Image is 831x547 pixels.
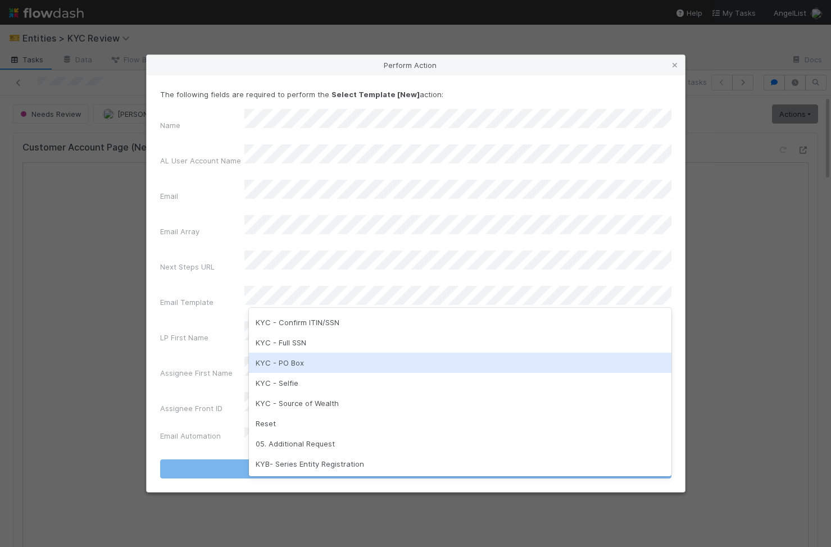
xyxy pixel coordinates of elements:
[160,430,221,441] label: Email Automation
[160,190,178,202] label: Email
[249,373,671,393] div: KYC - Selfie
[249,434,671,454] div: 05. Additional Request
[249,332,671,353] div: KYC - Full SSN
[160,297,214,308] label: Email Template
[160,367,233,379] label: Assignee First Name
[249,413,671,434] div: Reset
[160,403,222,414] label: Assignee Front ID
[160,120,180,131] label: Name
[160,332,208,343] label: LP First Name
[160,261,215,272] label: Next Steps URL
[160,89,671,100] p: The following fields are required to perform the action:
[332,90,420,99] strong: Select Template [New]
[249,312,671,332] div: KYC - Confirm ITIN/SSN
[249,393,671,413] div: KYC - Source of Wealth
[160,226,199,237] label: Email Array
[249,454,671,474] div: KYB- Series Entity Registration
[147,55,685,75] div: Perform Action
[160,459,671,478] button: Select Template [New]
[249,353,671,373] div: KYC - PO Box
[160,155,241,166] label: AL User Account Name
